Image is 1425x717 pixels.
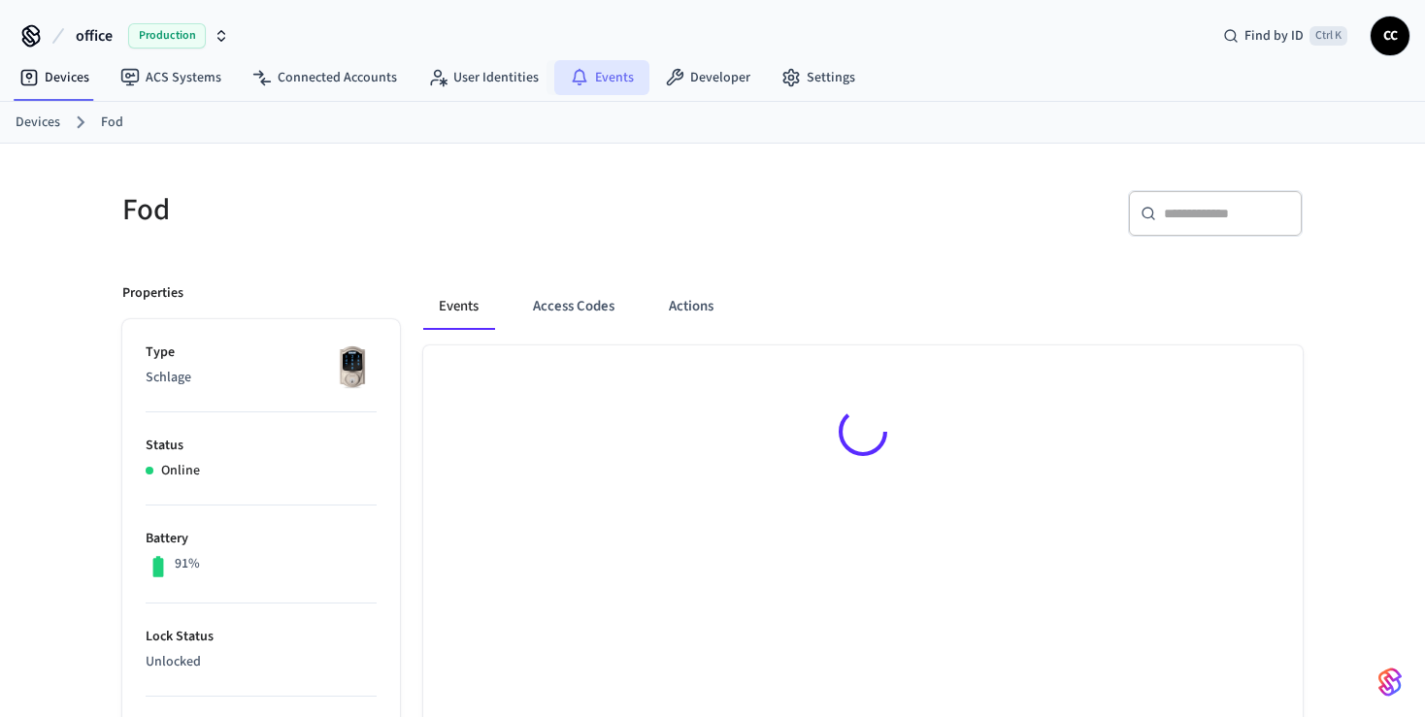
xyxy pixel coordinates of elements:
a: Fod [101,113,123,133]
p: 91% [175,554,200,574]
p: Schlage [146,368,377,388]
img: SeamLogoGradient.69752ec5.svg [1378,667,1402,698]
span: Production [128,23,206,49]
p: Status [146,436,377,456]
button: CC [1371,16,1409,55]
a: Events [554,60,649,95]
span: Ctrl K [1309,26,1347,46]
a: ACS Systems [105,60,237,95]
span: Find by ID [1244,26,1304,46]
div: ant example [423,283,1303,330]
h5: Fod [122,190,701,230]
button: Events [423,283,494,330]
p: Unlocked [146,652,377,672]
span: CC [1373,18,1408,53]
p: Battery [146,529,377,549]
div: Find by IDCtrl K [1208,18,1363,53]
button: Access Codes [517,283,630,330]
a: Connected Accounts [237,60,413,95]
img: Schlage Sense Smart Deadbolt with Camelot Trim, Front [328,342,377,391]
button: Actions [653,283,729,330]
a: User Identities [413,60,554,95]
a: Devices [16,113,60,133]
a: Developer [649,60,766,95]
p: Online [161,461,200,481]
a: Settings [766,60,871,95]
p: Lock Status [146,627,377,647]
a: Devices [4,60,105,95]
p: Type [146,342,377,363]
p: Properties [122,283,183,304]
span: office [76,24,113,48]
